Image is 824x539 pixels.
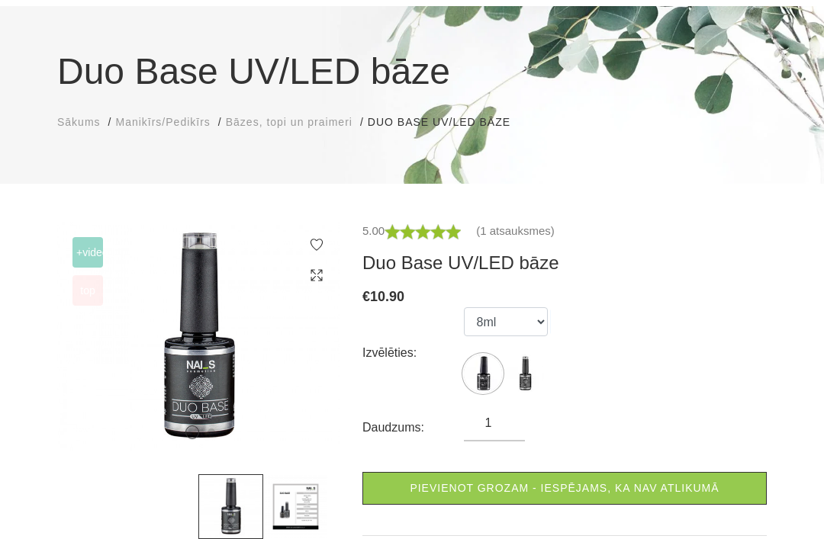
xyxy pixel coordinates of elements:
span: top [72,275,103,306]
h3: Duo Base UV/LED bāze [362,252,767,274]
span: Manikīrs/Pedikīrs [115,116,210,128]
label: Nav atlikumā [464,355,502,393]
span: 10.90 [370,289,404,304]
img: ... [198,474,263,539]
span: +Video [72,237,103,268]
img: ... [464,355,502,393]
a: Bāzes, topi un praimeri [226,114,352,130]
li: Duo Base UV/LED bāze [368,114,526,130]
span: Sākums [57,116,101,128]
a: (1 atsauksmes) [476,222,555,240]
a: Manikīrs/Pedikīrs [115,114,210,130]
button: 2 of 2 [208,428,215,436]
a: Pievienot grozam [362,472,767,505]
h1: Duo Base UV/LED bāze [57,44,767,99]
div: Daudzums: [362,415,464,440]
span: € [362,289,370,304]
a: Sākums [57,114,101,130]
div: Izvēlēties: [362,341,464,365]
span: 5.00 [362,224,385,237]
img: ... [506,355,544,393]
span: Bāzes, topi un praimeri [226,116,352,128]
img: ... [263,474,328,539]
img: ... [57,222,340,451]
button: 1 of 2 [185,425,199,439]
